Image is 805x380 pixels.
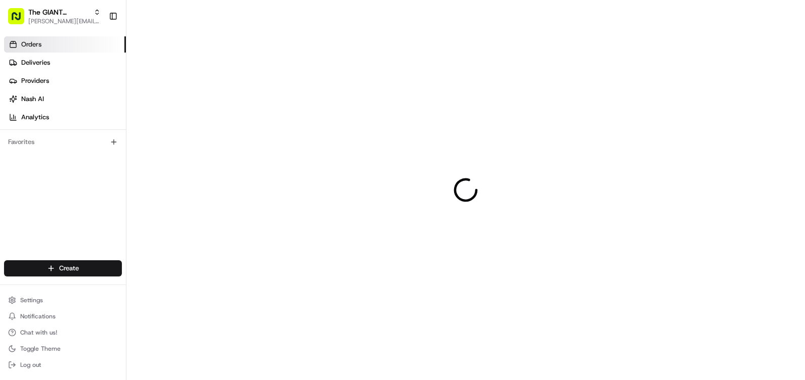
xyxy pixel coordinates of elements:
[4,260,122,276] button: Create
[4,4,105,28] button: The GIANT Company[PERSON_NAME][EMAIL_ADDRESS][PERSON_NAME][DOMAIN_NAME]
[20,296,43,304] span: Settings
[96,147,162,157] span: API Documentation
[4,73,126,89] a: Providers
[101,171,122,179] span: Pylon
[34,107,128,115] div: We're available if you need us!
[21,94,44,104] span: Nash AI
[26,65,167,76] input: Clear
[4,109,126,125] a: Analytics
[71,171,122,179] a: Powered byPylon
[21,113,49,122] span: Analytics
[21,76,49,85] span: Providers
[4,293,122,307] button: Settings
[28,7,90,17] button: The GIANT Company
[4,342,122,356] button: Toggle Theme
[10,40,184,57] p: Welcome 👋
[28,17,101,25] button: [PERSON_NAME][EMAIL_ADDRESS][PERSON_NAME][DOMAIN_NAME]
[4,36,126,53] a: Orders
[20,361,41,369] span: Log out
[20,147,77,157] span: Knowledge Base
[172,100,184,112] button: Start new chat
[59,264,79,273] span: Create
[4,55,126,71] a: Deliveries
[6,142,81,161] a: 📗Knowledge Base
[10,97,28,115] img: 1736555255976-a54dd68f-1ca7-489b-9aae-adbdc363a1c4
[85,148,94,156] div: 💻
[4,91,126,107] a: Nash AI
[21,40,41,49] span: Orders
[20,345,61,353] span: Toggle Theme
[10,148,18,156] div: 📗
[20,312,56,320] span: Notifications
[4,309,122,323] button: Notifications
[21,58,50,67] span: Deliveries
[20,328,57,337] span: Chat with us!
[10,10,30,30] img: Nash
[34,97,166,107] div: Start new chat
[4,325,122,340] button: Chat with us!
[4,134,122,150] div: Favorites
[81,142,166,161] a: 💻API Documentation
[4,358,122,372] button: Log out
